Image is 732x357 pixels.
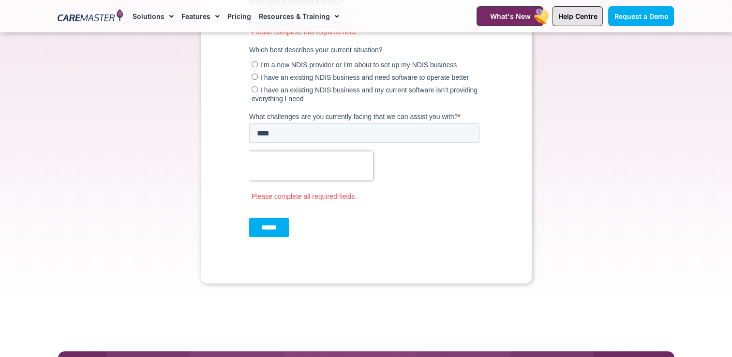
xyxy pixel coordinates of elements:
[558,12,597,20] span: Help Centre
[608,6,674,26] a: Request a Demo
[58,9,123,24] img: CareMaster Logo
[552,6,603,26] a: Help Centre
[117,1,150,9] span: Last Name
[477,6,543,26] a: What's New
[2,150,234,159] label: Please complete this required field.
[614,12,668,20] span: Request a Demo
[490,12,530,20] span: What's New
